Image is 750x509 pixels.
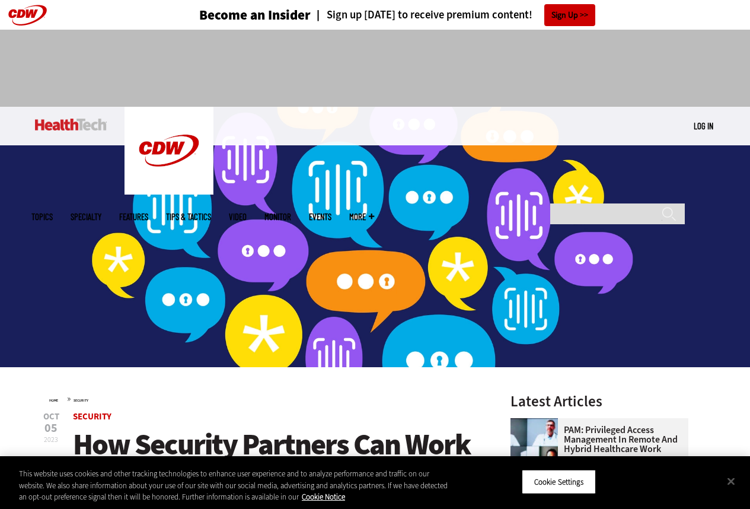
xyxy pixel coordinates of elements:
[49,398,58,403] a: Home
[119,212,148,221] a: Features
[309,212,331,221] a: Events
[229,212,247,221] a: Video
[31,212,53,221] span: Topics
[510,425,681,454] a: PAM: Privileged Access Management in Remote and Hybrid Healthcare Work
[44,435,58,444] span: 2023
[718,468,744,494] button: Close
[19,468,450,503] div: This website uses cookies and other tracking technologies to enhance user experience and to analy...
[510,418,558,466] img: remote call with care team
[71,212,101,221] span: Specialty
[311,9,532,21] a: Sign up [DATE] to receive premium content!
[302,492,345,502] a: More information about your privacy
[510,394,688,409] h3: Latest Articles
[155,8,311,22] a: Become an Insider
[43,422,59,434] span: 05
[694,120,713,131] a: Log in
[125,107,213,195] img: Home
[264,212,291,221] a: MonITor
[49,394,480,403] div: »
[73,411,111,422] a: Security
[544,4,595,26] a: Sign Up
[35,119,107,131] img: Home
[694,120,713,132] div: User menu
[74,398,88,403] a: Security
[522,469,596,494] button: Cookie Settings
[125,185,213,198] a: CDW
[349,212,374,221] span: More
[199,8,311,22] h3: Become an Insider
[510,418,564,428] a: remote call with care team
[166,212,211,221] a: Tips & Tactics
[43,412,59,421] span: Oct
